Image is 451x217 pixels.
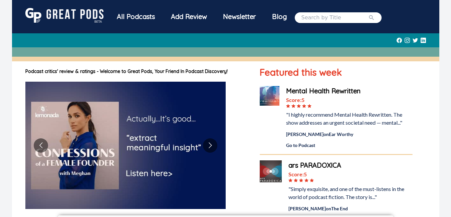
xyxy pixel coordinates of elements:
a: ars PARADOXICA [288,160,412,170]
div: "I highly recommend Mental Health Rewritten. The show addresses an urgent societal need — mental..." [286,111,412,127]
img: GreatPods [25,8,103,23]
div: All Podcasts [109,8,163,25]
img: image [25,82,226,209]
a: Newsletter [215,8,264,27]
a: Mental Health Rewritten [286,86,412,96]
a: Blog [264,8,295,25]
img: Mental Health Rewritten [260,86,279,106]
a: All Podcasts [109,8,163,27]
a: Add Review [163,8,215,25]
h1: Podcast critics' review & ratings - Welcome to Great Pods, Your Friend In Podcast Discovery! [25,68,247,75]
input: Search by Title [301,14,368,22]
div: Score: 5 [286,96,412,104]
button: Go to previous slide [34,138,48,153]
img: ars PARADOXICA [260,160,282,182]
a: Go to Podcast [286,142,412,149]
div: [PERSON_NAME] on Ear Worthy [286,131,412,138]
div: [PERSON_NAME] on The End [288,205,412,212]
div: Newsletter [215,8,264,25]
div: Score: 5 [288,170,412,178]
button: Go to next slide [203,138,217,153]
div: "Simply exquisite, and one of the must-listens in the world of podcast fiction. The story is..." [288,185,412,201]
h1: Featured this week [260,65,412,79]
